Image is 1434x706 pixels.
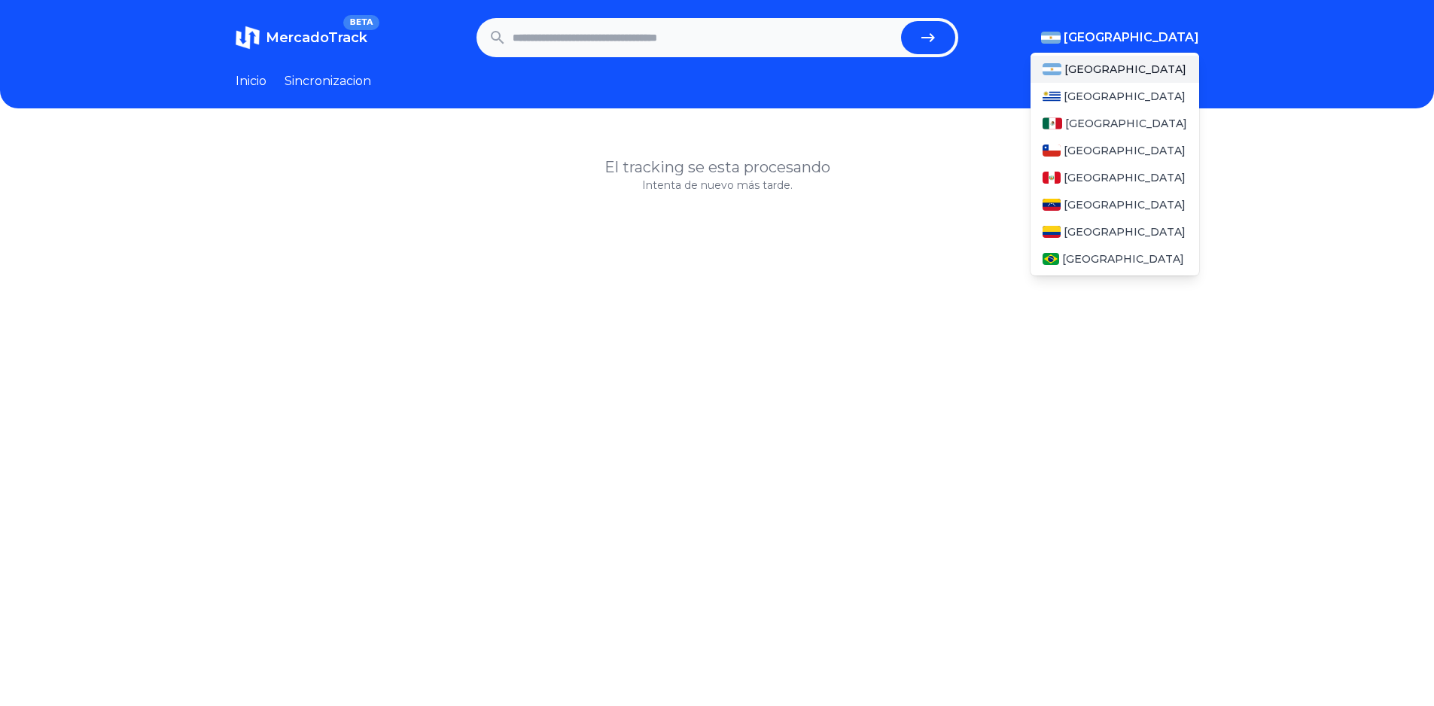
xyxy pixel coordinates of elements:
[1031,245,1199,272] a: Brasil[GEOGRAPHIC_DATA]
[1041,29,1199,47] button: [GEOGRAPHIC_DATA]
[1031,191,1199,218] a: Venezuela[GEOGRAPHIC_DATA]
[236,157,1199,178] h1: El tracking se esta procesando
[1064,170,1186,185] span: [GEOGRAPHIC_DATA]
[1041,32,1061,44] img: Argentina
[1031,83,1199,110] a: Uruguay[GEOGRAPHIC_DATA]
[1064,89,1186,104] span: [GEOGRAPHIC_DATA]
[1031,110,1199,137] a: Mexico[GEOGRAPHIC_DATA]
[1031,137,1199,164] a: Chile[GEOGRAPHIC_DATA]
[1043,117,1062,129] img: Mexico
[1064,224,1186,239] span: [GEOGRAPHIC_DATA]
[1043,253,1060,265] img: Brasil
[266,29,367,46] span: MercadoTrack
[1043,172,1061,184] img: Peru
[236,178,1199,193] p: Intenta de nuevo más tarde.
[1064,143,1186,158] span: [GEOGRAPHIC_DATA]
[1031,56,1199,83] a: Argentina[GEOGRAPHIC_DATA]
[1031,218,1199,245] a: Colombia[GEOGRAPHIC_DATA]
[1062,251,1184,266] span: [GEOGRAPHIC_DATA]
[1065,116,1187,131] span: [GEOGRAPHIC_DATA]
[236,72,266,90] a: Inicio
[1064,197,1186,212] span: [GEOGRAPHIC_DATA]
[1043,63,1062,75] img: Argentina
[1031,164,1199,191] a: Peru[GEOGRAPHIC_DATA]
[236,26,367,50] a: MercadoTrackBETA
[285,72,371,90] a: Sincronizacion
[1064,29,1199,47] span: [GEOGRAPHIC_DATA]
[1064,62,1186,77] span: [GEOGRAPHIC_DATA]
[1043,199,1061,211] img: Venezuela
[343,15,379,30] span: BETA
[1043,145,1061,157] img: Chile
[236,26,260,50] img: MercadoTrack
[1043,226,1061,238] img: Colombia
[1043,90,1061,102] img: Uruguay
